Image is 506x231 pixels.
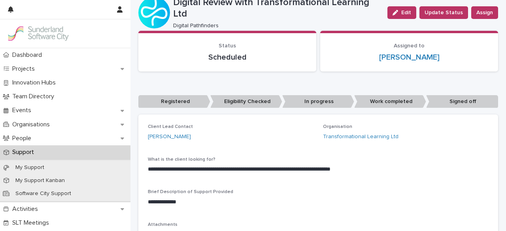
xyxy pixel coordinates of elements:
span: Update Status [425,9,463,17]
p: Eligibility Checked [210,95,282,108]
span: Attachments [148,222,177,227]
span: Status [219,43,236,49]
p: Support [9,148,40,156]
p: Innovation Hubs [9,79,62,86]
p: Projects [9,65,41,73]
p: Signed off [426,95,498,108]
p: SLT Meetings [9,219,55,227]
span: Brief Description of Support Provided [148,190,233,194]
p: People [9,135,38,142]
span: What is the client looking for? [148,157,215,162]
span: Assigned to [394,43,425,49]
p: Software City Support [9,190,77,197]
span: Assign [476,9,493,17]
span: Organisation [323,124,352,129]
p: In progress [282,95,354,108]
button: Update Status [419,6,468,19]
button: Edit [387,6,416,19]
p: My Support [9,164,51,171]
button: Assign [471,6,498,19]
img: Kay6KQejSz2FjblR6DWv [6,26,70,41]
p: My Support Kanban [9,177,71,184]
p: Organisations [9,121,56,128]
span: Edit [401,10,411,15]
a: [PERSON_NAME] [379,53,440,62]
p: Team Directory [9,93,60,100]
p: Scheduled [148,53,307,62]
span: Client Lead Contact [148,124,193,129]
p: Dashboard [9,51,48,59]
p: Digital Pathfinders [173,23,378,29]
a: [PERSON_NAME] [148,133,191,141]
p: Activities [9,205,44,213]
a: Transformational Learning Ltd [323,133,398,141]
p: Work completed [354,95,426,108]
p: Registered [138,95,210,108]
p: Events [9,107,38,114]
